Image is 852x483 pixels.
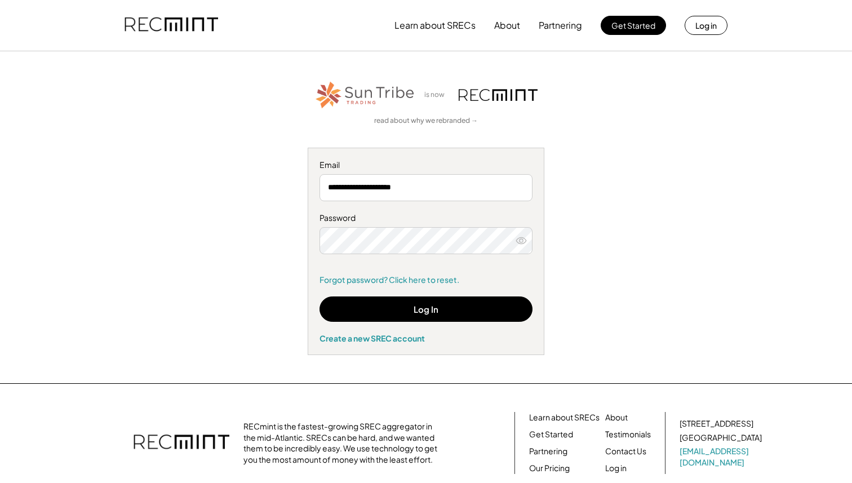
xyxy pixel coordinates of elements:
[680,432,762,444] div: [GEOGRAPHIC_DATA]
[319,296,532,322] button: Log In
[680,418,753,429] div: [STREET_ADDRESS]
[314,79,416,110] img: STT_Horizontal_Logo%2B-%2BColor.png
[394,14,476,37] button: Learn about SRECs
[680,446,764,468] a: [EMAIL_ADDRESS][DOMAIN_NAME]
[134,423,229,463] img: recmint-logotype%403x.png
[539,14,582,37] button: Partnering
[601,16,666,35] button: Get Started
[319,212,532,224] div: Password
[605,446,646,457] a: Contact Us
[605,463,627,474] a: Log in
[529,412,600,423] a: Learn about SRECs
[605,412,628,423] a: About
[374,116,478,126] a: read about why we rebranded →
[529,429,573,440] a: Get Started
[605,429,651,440] a: Testimonials
[529,446,567,457] a: Partnering
[421,90,453,100] div: is now
[685,16,727,35] button: Log in
[319,159,532,171] div: Email
[459,89,538,101] img: recmint-logotype%403x.png
[319,333,532,343] div: Create a new SREC account
[125,6,218,45] img: recmint-logotype%403x.png
[243,421,443,465] div: RECmint is the fastest-growing SREC aggregator in the mid-Atlantic. SRECs can be hard, and we wan...
[529,463,570,474] a: Our Pricing
[319,274,532,286] a: Forgot password? Click here to reset.
[494,14,520,37] button: About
